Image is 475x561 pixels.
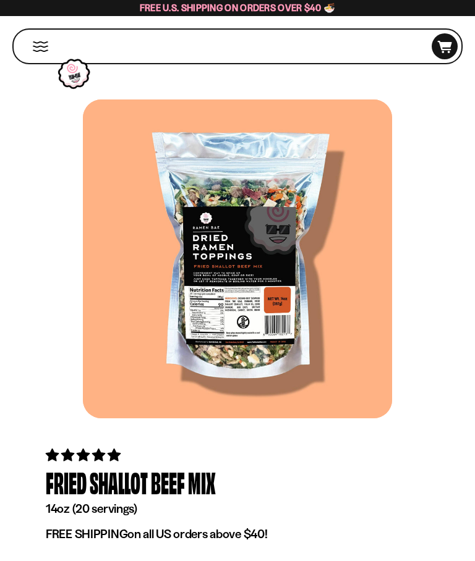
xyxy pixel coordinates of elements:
strong: FREE SHIPPING [46,526,127,541]
p: on all US orders above $40! [46,526,429,542]
span: 4.83 stars [46,447,123,463]
span: Free U.S. Shipping on Orders over $40 🍜 [140,2,336,14]
button: Mobile Menu Trigger [32,41,49,52]
div: Fried Shallot Beef Mix [46,465,429,498]
p: 14oz (20 servings) [46,501,429,517]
